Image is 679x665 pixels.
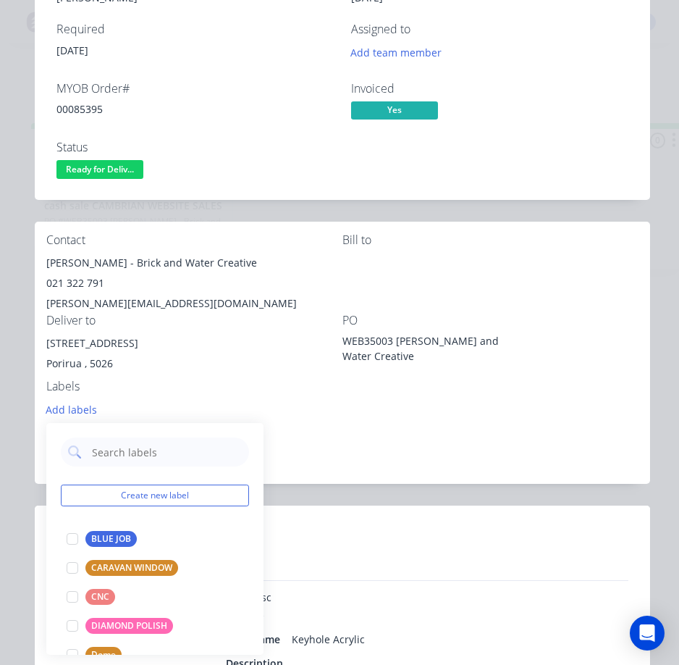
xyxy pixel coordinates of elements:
[85,531,137,547] div: BLUE JOB
[343,43,450,62] button: Add team member
[85,589,115,605] div: CNC
[56,82,334,96] div: MYOB Order #
[46,333,342,380] div: [STREET_ADDRESS]Porirua , 5026
[85,560,178,576] div: CARAVAN WINDOW
[342,233,638,247] div: Bill to
[61,587,121,607] button: CNC
[342,333,523,364] div: WEB35003 [PERSON_NAME] and Water Creative
[85,647,122,663] div: Dome
[61,558,184,578] button: CARAVAN WINDOW
[90,438,242,467] input: Search labels
[61,645,127,665] button: Dome
[286,629,371,650] div: Keyhole Acrylic
[46,253,342,273] div: [PERSON_NAME] - Brick and Water Creative
[56,443,628,456] div: Notes
[56,141,334,154] div: Status
[56,43,88,57] span: [DATE]
[61,485,249,506] button: Create new label
[46,314,342,327] div: Deliver to
[46,333,342,354] div: [STREET_ADDRESS]
[56,101,334,117] div: 00085395
[46,354,342,374] div: Porirua , 5026
[56,160,143,178] span: Ready for Deliv...
[46,293,342,314] div: [PERSON_NAME][EMAIL_ADDRESS][DOMAIN_NAME]
[46,253,342,314] div: [PERSON_NAME] - Brick and Water Creative021 322 791[PERSON_NAME][EMAIL_ADDRESS][DOMAIN_NAME]
[46,380,342,393] div: Labels
[56,22,334,36] div: Required
[46,233,342,247] div: Contact
[351,43,450,62] button: Add team member
[56,160,143,182] button: Ready for Deliv...
[46,273,342,293] div: 021 322 791
[38,399,105,419] button: Add labels
[342,314,638,327] div: PO
[351,101,438,120] span: Yes
[351,82,628,96] div: Invoiced
[61,616,179,636] button: DIAMOND POLISH
[630,616,665,651] div: Open Intercom Messenger
[85,618,173,634] div: DIAMOND POLISH
[61,529,143,549] button: BLUE JOB
[351,22,628,36] div: Assigned to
